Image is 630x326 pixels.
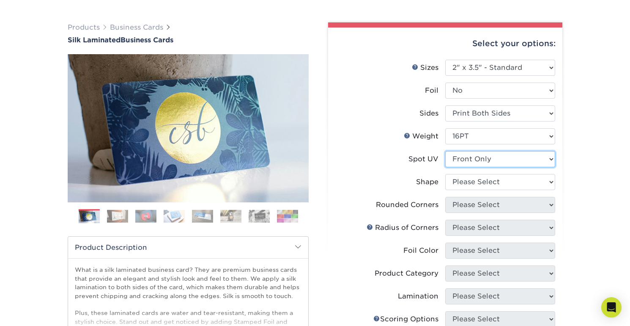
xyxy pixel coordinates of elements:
img: Business Cards 08 [277,210,298,223]
a: Silk LaminatedBusiness Cards [68,36,309,44]
div: Scoring Options [373,314,438,324]
div: Weight [404,131,438,141]
div: Foil Color [403,246,438,256]
h2: Product Description [68,237,308,258]
div: Radius of Corners [367,223,438,233]
span: Silk Laminated [68,36,121,44]
img: Business Cards 04 [164,210,185,223]
img: Business Cards 02 [107,210,128,223]
div: Rounded Corners [376,200,438,210]
img: Silk Laminated 01 [68,8,309,249]
img: Business Cards 06 [220,210,241,223]
a: Products [68,23,100,31]
div: Shape [416,177,438,187]
div: Sizes [412,63,438,73]
div: Product Category [375,268,438,279]
div: Sides [419,108,438,119]
div: Spot UV [408,154,438,164]
img: Business Cards 03 [135,210,156,223]
img: Business Cards 01 [79,206,100,227]
div: Foil [425,86,438,96]
div: Open Intercom Messenger [601,297,622,318]
div: Lamination [398,291,438,301]
div: Select your options: [335,28,556,60]
h1: Business Cards [68,36,309,44]
a: Business Cards [110,23,163,31]
img: Business Cards 05 [192,210,213,223]
img: Business Cards 07 [249,210,270,223]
